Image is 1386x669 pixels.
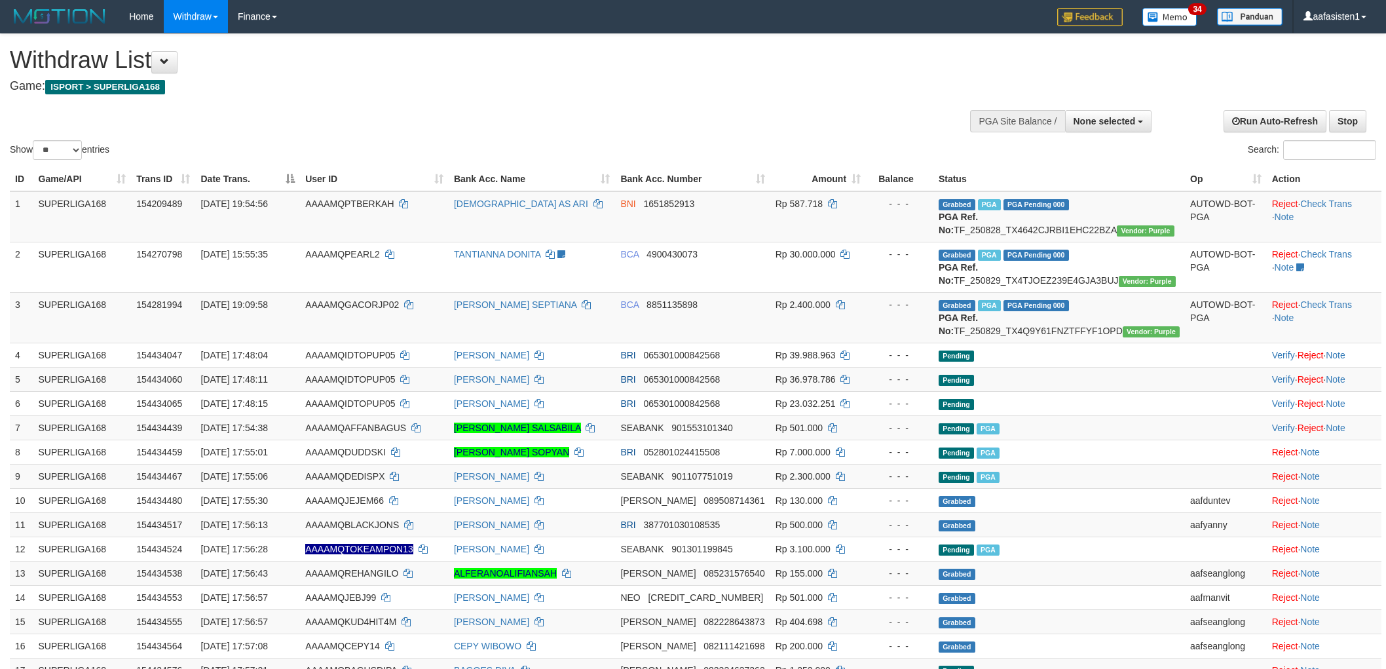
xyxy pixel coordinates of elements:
span: Nama rekening ada tanda titik/strip, harap diedit [305,544,413,554]
span: Rp 30.000.000 [776,249,836,259]
span: Copy 082111421698 to clipboard [703,641,764,651]
td: TF_250828_TX4642CJRBI1EHC22BZA [933,191,1185,242]
a: Verify [1272,374,1295,385]
span: AAAAMQBLACKJONS [305,520,399,530]
a: Stop [1329,110,1366,132]
a: ALFERANOALIFIANSAH [454,568,557,579]
th: Status [933,167,1185,191]
td: SUPERLIGA168 [33,537,132,561]
span: BCA [620,249,639,259]
a: Verify [1272,350,1295,360]
td: 12 [10,537,33,561]
span: [DATE] 17:48:15 [200,398,267,409]
span: Pending [939,472,974,483]
span: Copy 387701030108535 to clipboard [643,520,720,530]
div: - - - [871,397,928,410]
a: Note [1326,350,1345,360]
b: PGA Ref. No: [939,212,978,235]
a: Note [1300,568,1320,579]
th: Game/API: activate to sort column ascending [33,167,132,191]
td: SUPERLIGA168 [33,367,132,391]
span: 154434564 [136,641,182,651]
span: Grabbed [939,300,975,311]
td: SUPERLIGA168 [33,391,132,415]
span: Marked by aafsengchandara [977,423,1000,434]
a: [PERSON_NAME] [454,350,529,360]
div: - - - [871,248,928,261]
span: 154434467 [136,471,182,482]
td: 13 [10,561,33,585]
span: Marked by aafsengchandara [977,448,1000,459]
td: 8 [10,440,33,464]
span: Rp 2.400.000 [776,299,831,310]
th: Action [1267,167,1381,191]
a: Note [1275,313,1294,323]
a: Check Trans [1300,249,1352,259]
td: 16 [10,634,33,658]
td: · [1267,512,1381,537]
span: Rp 23.032.251 [776,398,836,409]
span: AAAAMQCEPY14 [305,641,380,651]
span: AAAAMQJEJEM66 [305,495,384,506]
td: aafyanny [1185,512,1267,537]
a: Verify [1272,398,1295,409]
span: [DATE] 19:54:56 [200,199,267,209]
a: Check Trans [1300,199,1352,209]
span: PGA Pending [1003,199,1069,210]
span: 154434517 [136,520,182,530]
span: SEABANK [620,423,664,433]
th: Bank Acc. Name: activate to sort column ascending [449,167,616,191]
th: Op: activate to sort column ascending [1185,167,1267,191]
a: Reject [1272,471,1298,482]
td: AUTOWD-BOT-PGA [1185,191,1267,242]
a: [PERSON_NAME] [454,374,529,385]
td: · · [1267,391,1381,415]
a: Check Trans [1300,299,1352,310]
span: 154434065 [136,398,182,409]
a: Note [1300,520,1320,530]
span: Marked by aafmaleo [978,250,1001,261]
td: · [1267,464,1381,488]
a: Note [1326,398,1345,409]
td: 14 [10,585,33,609]
span: 154434060 [136,374,182,385]
span: Vendor URL: https://trx4.1velocity.biz [1123,326,1180,337]
a: Reject [1298,423,1324,433]
td: 3 [10,292,33,343]
span: Rp 3.100.000 [776,544,831,554]
div: - - - [871,349,928,362]
span: [DATE] 17:48:04 [200,350,267,360]
span: [DATE] 17:55:06 [200,471,267,482]
b: PGA Ref. No: [939,262,978,286]
td: · [1267,585,1381,609]
td: 5 [10,367,33,391]
a: Run Auto-Refresh [1224,110,1326,132]
a: Note [1300,471,1320,482]
span: 34 [1188,3,1206,15]
a: Note [1300,495,1320,506]
a: [DEMOGRAPHIC_DATA] AS ARI [454,199,588,209]
a: Reject [1272,495,1298,506]
a: [PERSON_NAME] SOPYAN [454,447,569,457]
div: - - - [871,591,928,604]
span: Copy 5859459216547801 to clipboard [648,592,763,603]
span: AAAAMQDUDDSKI [305,447,386,457]
td: TF_250829_TX4TJOEZ239E4GJA3BUJ [933,242,1185,292]
span: [DATE] 15:55:35 [200,249,267,259]
a: Note [1300,447,1320,457]
h1: Withdraw List [10,47,911,73]
div: - - - [871,298,928,311]
span: Copy 082228643873 to clipboard [703,617,764,627]
div: - - - [871,518,928,531]
a: Reject [1298,374,1324,385]
td: SUPERLIGA168 [33,343,132,367]
td: 9 [10,464,33,488]
span: BRI [620,398,635,409]
span: Marked by aafsengchandara [977,545,1000,556]
td: · [1267,609,1381,634]
span: 154281994 [136,299,182,310]
th: Amount: activate to sort column ascending [770,167,866,191]
label: Search: [1248,140,1376,160]
a: Note [1275,212,1294,222]
a: Reject [1272,520,1298,530]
